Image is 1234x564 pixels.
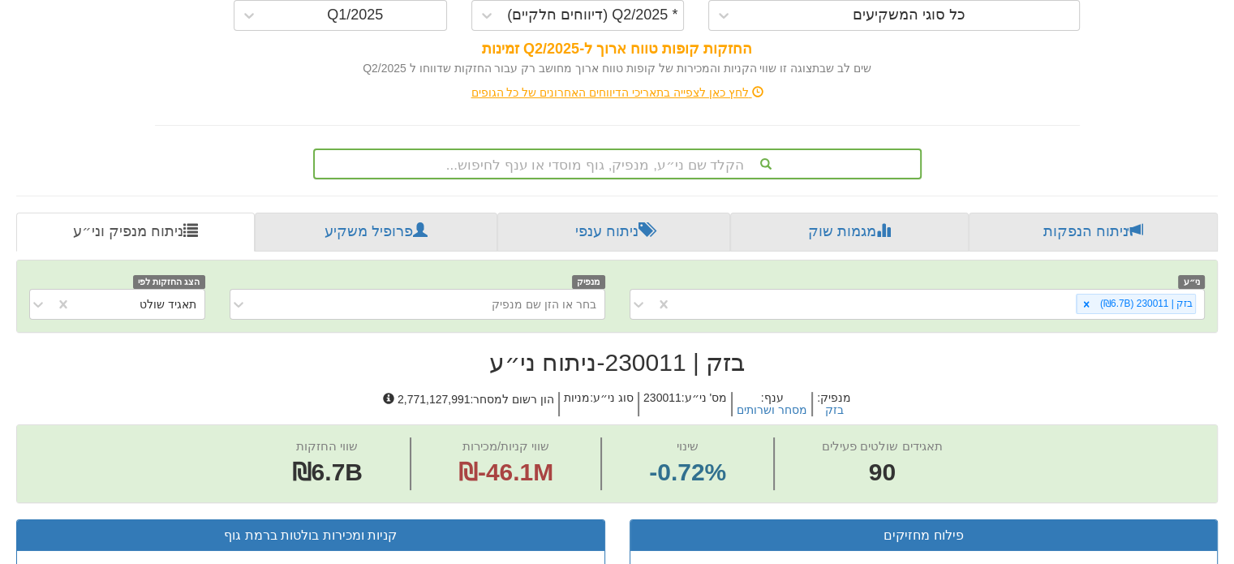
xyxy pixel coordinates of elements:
[572,275,605,289] span: מנפיק
[492,296,596,312] div: בחר או הזן שם מנפיק
[497,213,730,252] a: ניתוח ענפי
[643,528,1206,543] h3: פילוח מחזיקים
[327,7,383,24] div: Q1/2025
[737,404,807,416] button: מסחר ושרותים
[16,349,1218,376] h2: בזק | 230011 - ניתוח ני״ע
[638,392,731,417] h5: מס' ני״ע : 230011
[558,392,638,417] h5: סוג ני״ע : מניות
[811,392,855,417] h5: מנפיק :
[155,60,1080,76] div: שים לב שבתצוגה זו שווי הקניות והמכירות של קופות טווח ארוך מחושב רק עבור החזקות שדווחו ל Q2/2025
[824,404,843,416] button: בזק
[969,213,1218,252] a: ניתוח הנפקות
[133,275,204,289] span: הצג החזקות לפי
[143,84,1092,101] div: לחץ כאן לצפייה בתאריכי הדיווחים האחרונים של כל הגופים
[853,7,965,24] div: כל סוגי המשקיעים
[29,528,592,543] h3: קניות ומכירות בולטות ברמת גוף
[1178,275,1205,289] span: ני״ע
[730,213,970,252] a: מגמות שוק
[822,439,942,453] span: תאגידים שולטים פעילים
[140,296,196,312] div: תאגיד שולט
[255,213,498,252] a: פרופיל משקיע
[462,439,549,453] span: שווי קניות/מכירות
[822,455,942,490] span: 90
[507,7,677,24] div: * Q2/2025 (דיווחים חלקיים)
[649,455,726,490] span: -0.72%
[155,39,1080,60] div: החזקות קופות טווח ארוך ל-Q2/2025 זמינות
[315,150,920,178] div: הקלד שם ני״ע, מנפיק, גוף מוסדי או ענף לחיפוש...
[1095,295,1195,313] div: בזק | 230011 (₪6.7B)
[731,392,811,417] h5: ענף :
[677,439,699,453] span: שינוי
[458,459,553,485] span: ₪-46.1M
[16,213,255,252] a: ניתוח מנפיק וני״ע
[379,392,558,417] h5: הון רשום למסחר : 2,771,127,991
[292,459,363,485] span: ₪6.7B
[296,439,358,453] span: שווי החזקות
